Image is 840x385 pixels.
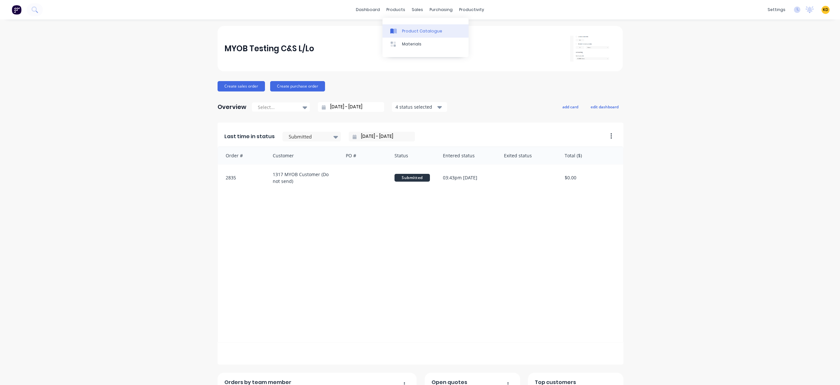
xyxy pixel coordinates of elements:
div: Customer [266,147,339,164]
div: Status [388,147,437,164]
button: Create sales order [218,81,265,91]
div: PO # [339,147,388,164]
a: Product Catalogue [382,24,469,37]
button: add card [558,102,583,111]
div: products [383,5,408,15]
button: edit dashboard [586,102,623,111]
div: Product Catalogue [402,28,442,34]
div: settings [764,5,789,15]
div: Overview [218,101,246,114]
div: Materials [402,41,421,47]
input: Filter by date [357,132,412,141]
div: MYOB Testing C&S L/Lo [224,42,314,55]
div: 03:43pm [DATE] [436,164,497,191]
div: purchasing [426,5,456,15]
img: Factory [12,5,21,15]
div: $0.00 [558,164,623,191]
a: Materials [382,38,469,51]
span: Last time in status [224,133,275,140]
div: Exited status [497,147,558,164]
span: KD [823,7,828,13]
button: 4 status selected [392,102,447,112]
button: Create purchase order [270,81,325,91]
div: sales [408,5,426,15]
div: 2835 [218,164,267,191]
a: dashboard [353,5,383,15]
div: 4 status selected [395,103,436,110]
div: Entered status [436,147,497,164]
div: productivity [456,5,487,15]
span: Submitted [395,174,430,182]
div: Total ($) [558,147,623,164]
div: Order # [218,147,267,164]
img: MYOB Testing C&S L/Lo [570,36,616,62]
div: 1317 MYOB Customer (Do not send) [266,164,339,191]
